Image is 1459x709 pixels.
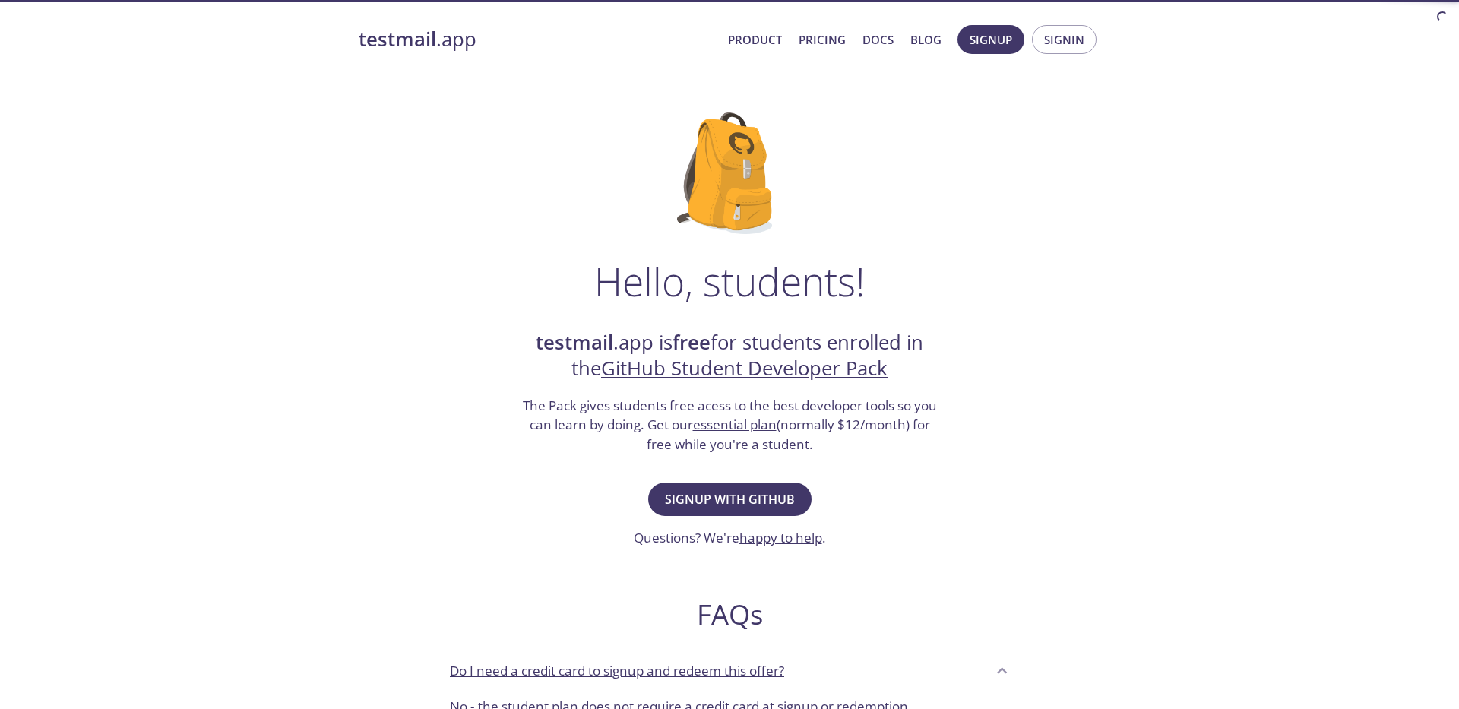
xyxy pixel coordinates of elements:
[799,30,846,49] a: Pricing
[673,329,711,356] strong: free
[677,112,783,234] img: github-student-backpack.png
[665,489,795,510] span: Signup with GitHub
[594,258,865,304] h1: Hello, students!
[634,528,826,548] h3: Questions? We're .
[1032,25,1097,54] button: Signin
[521,396,938,454] h3: The Pack gives students free acess to the best developer tools so you can learn by doing. Get our...
[1044,30,1084,49] span: Signin
[438,597,1021,631] h2: FAQs
[359,26,436,52] strong: testmail
[862,30,894,49] a: Docs
[450,661,784,681] p: Do I need a credit card to signup and redeem this offer?
[739,529,822,546] a: happy to help
[521,330,938,382] h2: .app is for students enrolled in the
[728,30,782,49] a: Product
[536,329,613,356] strong: testmail
[970,30,1012,49] span: Signup
[910,30,942,49] a: Blog
[693,416,777,433] a: essential plan
[601,355,888,381] a: GitHub Student Developer Pack
[957,25,1024,54] button: Signup
[359,27,716,52] a: testmail.app
[438,650,1021,691] div: Do I need a credit card to signup and redeem this offer?
[648,483,812,516] button: Signup with GitHub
